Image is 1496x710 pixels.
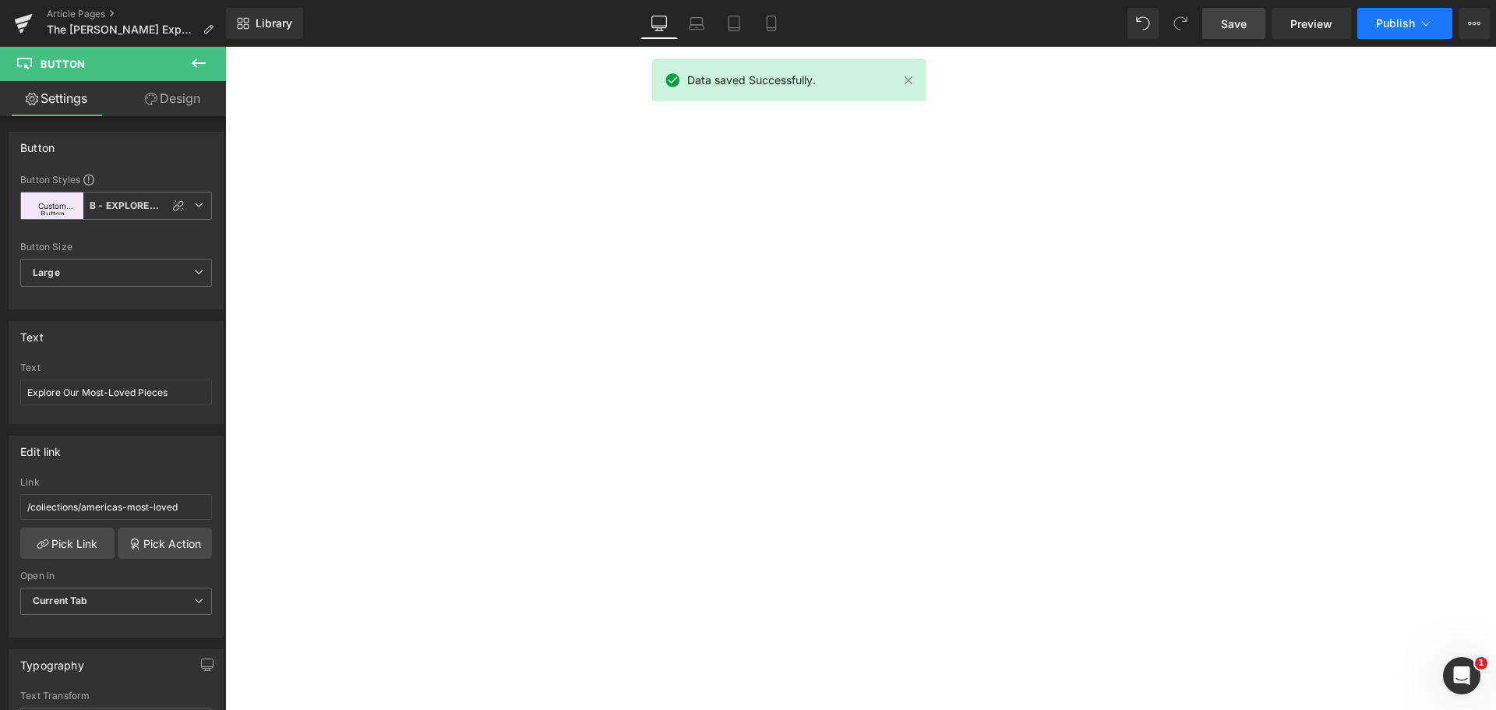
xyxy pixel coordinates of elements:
button: Redo [1165,8,1196,39]
div: Edit link [20,436,62,458]
button: More [1459,8,1490,39]
a: Laptop [678,8,715,39]
div: Open in [20,570,212,581]
a: Desktop [640,8,678,39]
input: https://your-shop.myshopify.com [20,494,212,520]
a: Search [39,37,55,55]
b: Large [33,267,60,280]
a: Pick Action [118,528,212,559]
a: HomesteadHomestead [549,97,626,108]
a: GentlemenGentlemen [441,97,517,108]
span: Preview [1290,16,1332,32]
div: Text [20,322,44,344]
div: Text Transform [20,691,212,701]
b: Current Tab [33,595,88,606]
button: Custom Button [26,196,78,215]
div: Button [20,132,55,154]
button: Publish [1357,8,1452,39]
a: Tablet [715,8,753,39]
button: Undo [1127,8,1159,39]
img: Patrick Mavros [531,14,741,77]
a: SculpturesSculptures [658,97,736,108]
span: Library [256,16,292,30]
div: Button Styles [20,173,212,185]
a: Mobile [753,8,790,39]
span: Data saved Successfully. [687,72,816,89]
a: Open Shopping Bag [1216,37,1232,55]
a: Design [116,81,229,116]
b: B - EXPLORE MORE 1 [90,200,171,213]
span: Save [1221,16,1247,32]
a: GiftsGifts [768,97,804,108]
div: Typography [20,650,84,672]
a: Preview [1272,8,1351,39]
a: New Library [226,8,303,39]
a: Pick Link [20,528,115,559]
span: The [PERSON_NAME] Experience [47,23,196,36]
iframe: Intercom live chat [1443,657,1480,694]
span: Publish [1376,17,1415,30]
span: 1 [1475,657,1487,669]
a: Contact Us [111,41,164,49]
div: Link [20,477,212,488]
a: [DEMOGRAPHIC_DATA][DEMOGRAPHIC_DATA] [256,97,408,108]
div: Button Size [20,242,212,253]
div: Text [20,362,212,373]
a: Article Pages [47,8,226,20]
a: House of [PERSON_NAME]House of [PERSON_NAME] [837,97,1014,108]
span: Button [41,58,85,70]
